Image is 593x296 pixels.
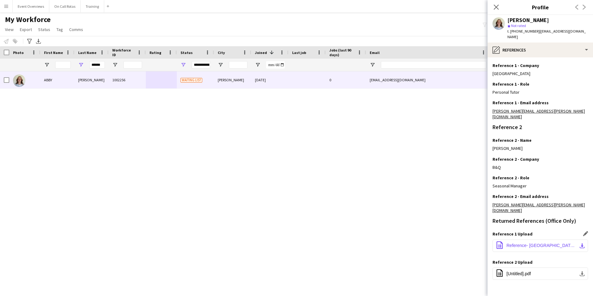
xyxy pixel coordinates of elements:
span: Last job [292,50,306,55]
a: View [2,25,16,34]
div: [GEOGRAPHIC_DATA] [493,71,588,76]
span: Tag [56,27,63,32]
div: [PERSON_NAME] [74,71,109,88]
h3: Reference 1 - Role [493,81,529,87]
span: Not rated [511,23,526,28]
span: Status [38,27,50,32]
a: [PERSON_NAME][EMAIL_ADDRESS][PERSON_NAME][DOMAIN_NAME] [493,108,585,119]
div: B&Q [493,164,588,170]
div: ABBY [40,71,74,88]
h3: Reference 1 - Company [493,63,539,68]
div: 1002256 [109,71,146,88]
a: Status [36,25,53,34]
button: Open Filter Menu [44,62,50,68]
span: Photo [13,50,24,55]
button: Training [81,0,104,12]
a: Tag [54,25,65,34]
img: ABBY MORGAN [13,74,25,87]
span: Status [181,50,193,55]
span: My Workforce [5,15,51,24]
span: Waiting list [181,78,202,83]
button: On Call Rotas [49,0,81,12]
h3: Reference 2 Upload [493,259,533,265]
h3: Reference 1 - Email address [493,100,549,105]
div: [PERSON_NAME] [214,71,251,88]
div: Personal Tutor [493,89,588,95]
input: Joined Filter Input [266,61,285,69]
span: Email [370,50,380,55]
span: City [218,50,225,55]
h3: Reference 1 Upload [493,231,533,237]
h3: Returned References (Office Only) [493,218,576,224]
a: Export [17,25,34,34]
span: | [EMAIL_ADDRESS][DOMAIN_NAME] [507,29,586,39]
button: Open Filter Menu [218,62,223,68]
button: Open Filter Menu [112,62,118,68]
div: 0 [326,71,366,88]
input: Email Filter Input [381,61,486,69]
span: Jobs (last 90 days) [329,48,355,57]
span: First Name [44,50,63,55]
span: View [5,27,14,32]
span: Comms [69,27,83,32]
button: Event Overviews [13,0,49,12]
div: [DATE] [251,71,288,88]
button: Reference- [GEOGRAPHIC_DATA]pdf [493,240,588,252]
span: Joined [255,50,267,55]
span: [Untitled].pdf [506,271,531,276]
h3: Reference 2 - Company [493,156,539,162]
div: [PERSON_NAME] [493,146,588,151]
span: t. [PHONE_NUMBER] [507,29,540,34]
h3: Profile [488,3,593,11]
input: City Filter Input [229,61,247,69]
input: Last Name Filter Input [89,61,105,69]
span: Workforce ID [112,48,135,57]
h3: Reference 2 - Role [493,175,529,181]
button: Open Filter Menu [370,62,375,68]
span: Export [20,27,32,32]
div: References [488,43,593,57]
app-action-btn: Advanced filters [26,38,33,45]
a: Comms [67,25,86,34]
h3: Reference 2 - Email address [493,194,549,199]
a: [PERSON_NAME][EMAIL_ADDRESS][PERSON_NAME][DOMAIN_NAME] [493,202,585,213]
span: Last Name [78,50,96,55]
app-action-btn: Export XLSX [35,38,42,45]
span: Rating [149,50,161,55]
input: Workforce ID Filter Input [123,61,142,69]
span: Reference- [GEOGRAPHIC_DATA]pdf [506,243,577,248]
div: Seasonal Manager [493,183,588,189]
h3: Reference 2 [493,124,522,130]
h3: Reference 2 - Name [493,137,532,143]
button: Open Filter Menu [78,62,84,68]
input: First Name Filter Input [55,61,71,69]
div: [PERSON_NAME] [507,17,549,23]
button: [Untitled].pdf [493,267,588,280]
button: Open Filter Menu [255,62,261,68]
button: Open Filter Menu [181,62,186,68]
div: [EMAIL_ADDRESS][DOMAIN_NAME] [366,71,490,88]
